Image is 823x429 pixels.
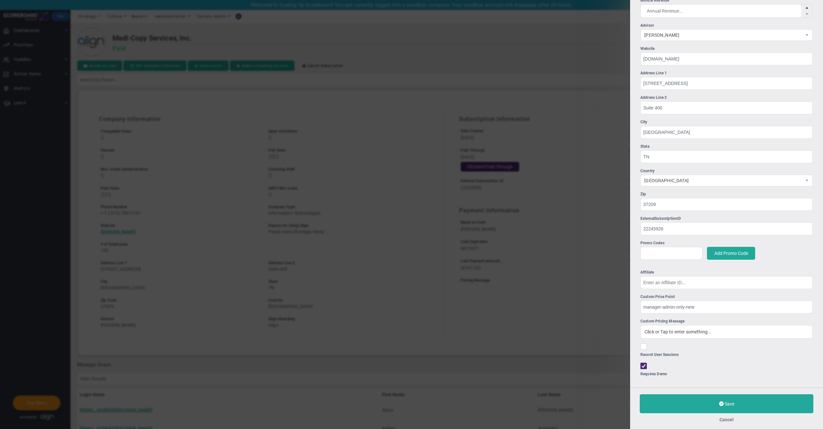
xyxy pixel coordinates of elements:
[640,352,679,357] label: Record User Sessions
[640,294,813,300] div: Custom Price Point
[719,417,734,422] button: Cancel
[640,150,813,163] input: State
[801,30,812,41] span: select
[640,23,813,29] div: Advisor
[640,126,813,139] input: City
[641,5,801,17] input: Annual Revenue
[801,175,812,186] span: select
[640,95,813,101] div: Address Line 2
[640,52,813,65] input: Website
[640,372,667,376] label: Requires Demo
[725,401,734,406] span: Save
[640,77,813,90] input: Address Line 1
[640,240,813,246] div: Promo Codes
[640,191,813,197] div: Zip
[640,70,813,76] div: Address Line 1
[640,394,813,413] button: Save
[801,11,812,17] span: Decrease value
[640,168,813,174] div: Country
[640,269,813,275] div: Affiliate
[640,318,813,324] div: Custom Pricing Message
[801,5,812,11] span: Increase value
[641,175,801,186] span: [GEOGRAPHIC_DATA]
[640,276,813,289] input: Affiliate
[641,30,801,41] span: [PERSON_NAME]
[707,247,755,260] button: Add Promo Code
[640,46,813,52] div: Website
[640,325,813,339] div: Click or Tap to enter something...
[640,144,813,150] div: State
[640,198,813,211] input: Zip
[640,101,813,114] input: Address Line 2
[640,119,813,125] div: City
[640,216,813,222] div: ExternalSubscriptionID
